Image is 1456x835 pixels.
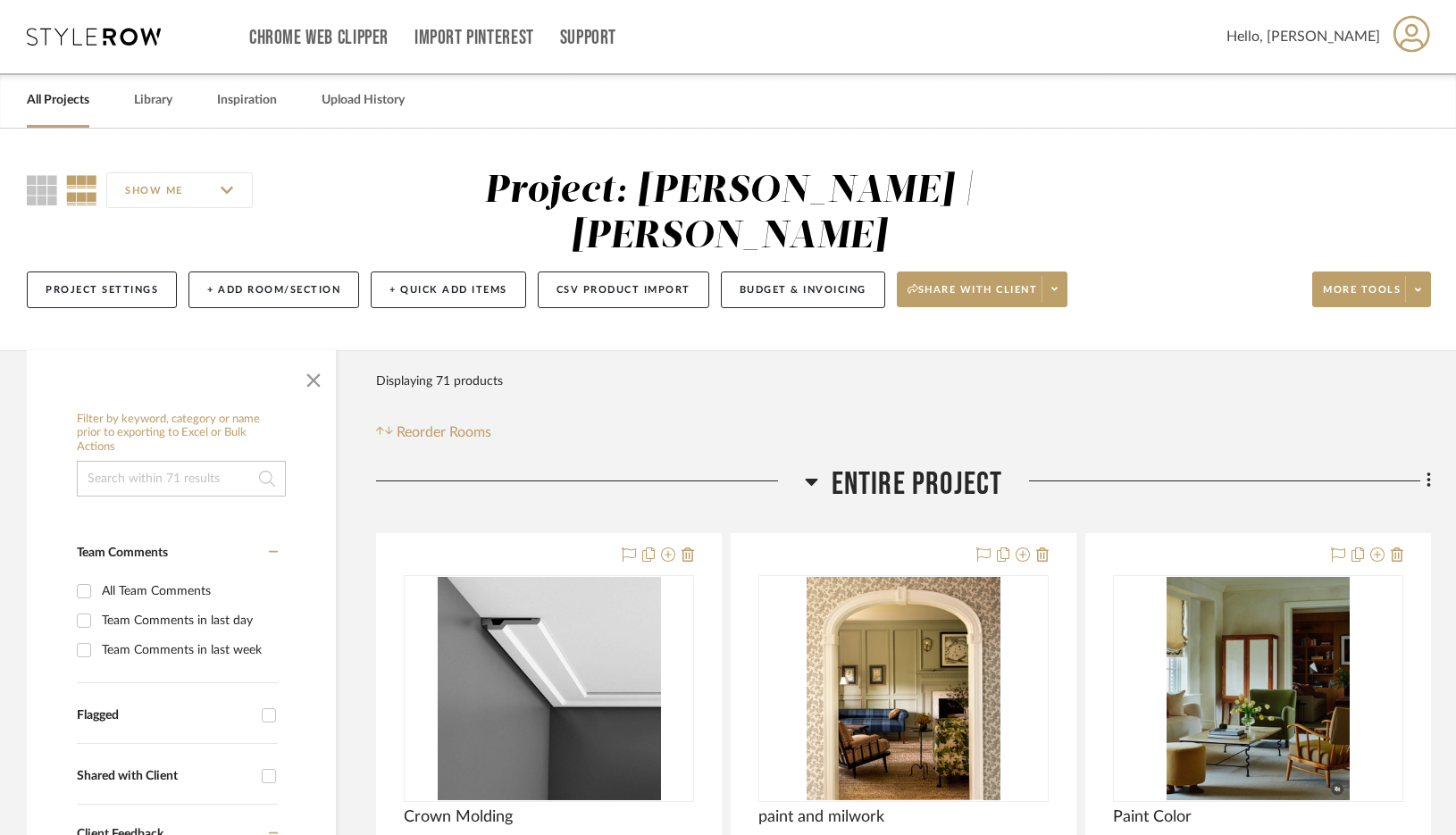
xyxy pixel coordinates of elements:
[296,359,331,395] button: Close
[77,708,253,723] div: Flagged
[1226,26,1380,47] span: Hello, [PERSON_NAME]
[1113,807,1192,827] span: Paint Color
[560,30,616,46] a: Support
[27,271,177,308] button: Project Settings
[77,769,253,784] div: Shared with Client
[27,88,89,113] a: All Projects
[77,547,168,559] span: Team Comments
[102,636,273,664] div: Team Comments in last week
[102,606,273,635] div: Team Comments in last day
[758,807,884,827] span: paint and milwork
[249,30,389,46] a: Chrome Web Clipper
[807,577,1000,800] img: paint and milwork
[376,363,503,399] div: Displaying 71 products
[721,271,885,308] button: Budget & Invoicing
[1312,271,1431,307] button: More tools
[908,283,1038,310] span: Share with client
[438,577,661,800] img: Crown Molding
[188,271,359,308] button: + Add Room/Section
[77,413,286,455] h6: Filter by keyword, category or name prior to exporting to Excel or Bulk Actions
[538,271,709,308] button: CSV Product Import
[77,461,286,497] input: Search within 71 results
[376,422,491,443] button: Reorder Rooms
[832,465,1003,504] span: Entire Project
[217,88,277,113] a: Inspiration
[134,88,172,113] a: Library
[102,577,273,605] div: All Team Comments
[1114,576,1402,801] div: 0
[484,172,975,255] div: Project: [PERSON_NAME] | [PERSON_NAME]
[759,576,1048,801] div: 0
[371,271,526,308] button: + Quick Add Items
[897,271,1068,307] button: Share with client
[397,422,491,443] span: Reorder Rooms
[1167,577,1349,800] img: Paint Color
[322,88,405,113] a: Upload History
[414,30,534,46] a: Import Pinterest
[1323,283,1401,310] span: More tools
[404,807,513,827] span: Crown Molding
